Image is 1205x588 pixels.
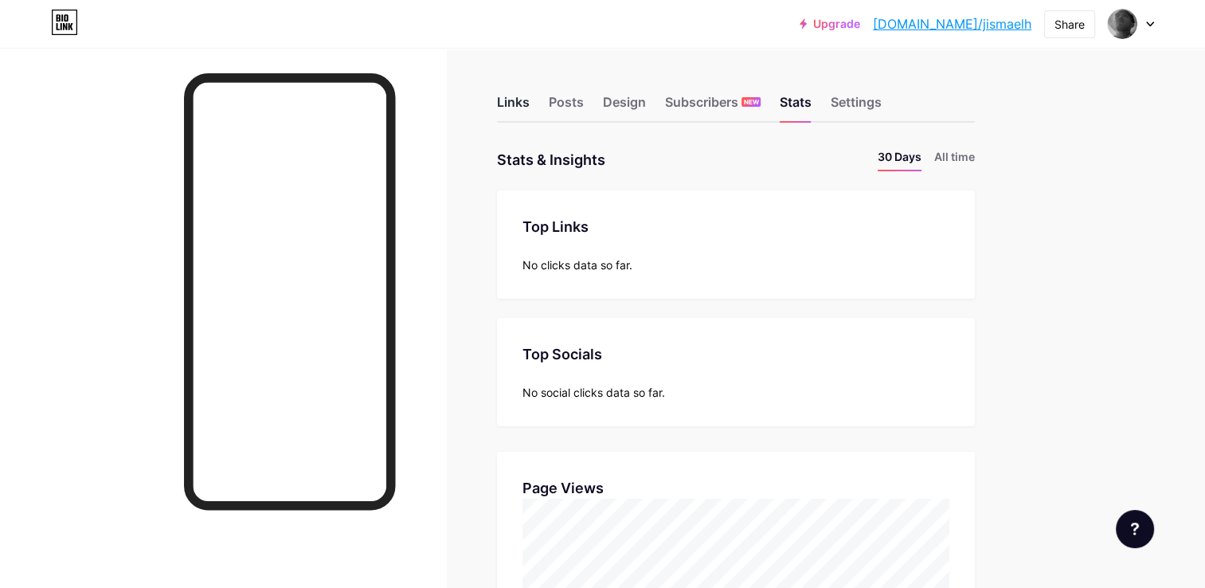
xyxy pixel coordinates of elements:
span: NEW [744,97,759,107]
div: Subscribers [665,92,761,121]
img: Ismael Hernández José Alberto [1107,9,1137,39]
a: Upgrade [800,18,860,30]
a: [DOMAIN_NAME]/jismaelh [873,14,1031,33]
div: Settings [831,92,882,121]
div: Share [1054,16,1085,33]
div: Design [603,92,646,121]
div: Top Links [522,216,949,237]
div: No clicks data so far. [522,257,949,273]
div: Stats & Insights [497,148,605,171]
div: Links [497,92,530,121]
div: Top Socials [522,343,949,365]
li: All time [934,148,975,171]
div: Posts [549,92,584,121]
div: Page Views [522,477,949,499]
div: No social clicks data so far. [522,384,949,401]
li: 30 Days [878,148,921,171]
div: Stats [780,92,812,121]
